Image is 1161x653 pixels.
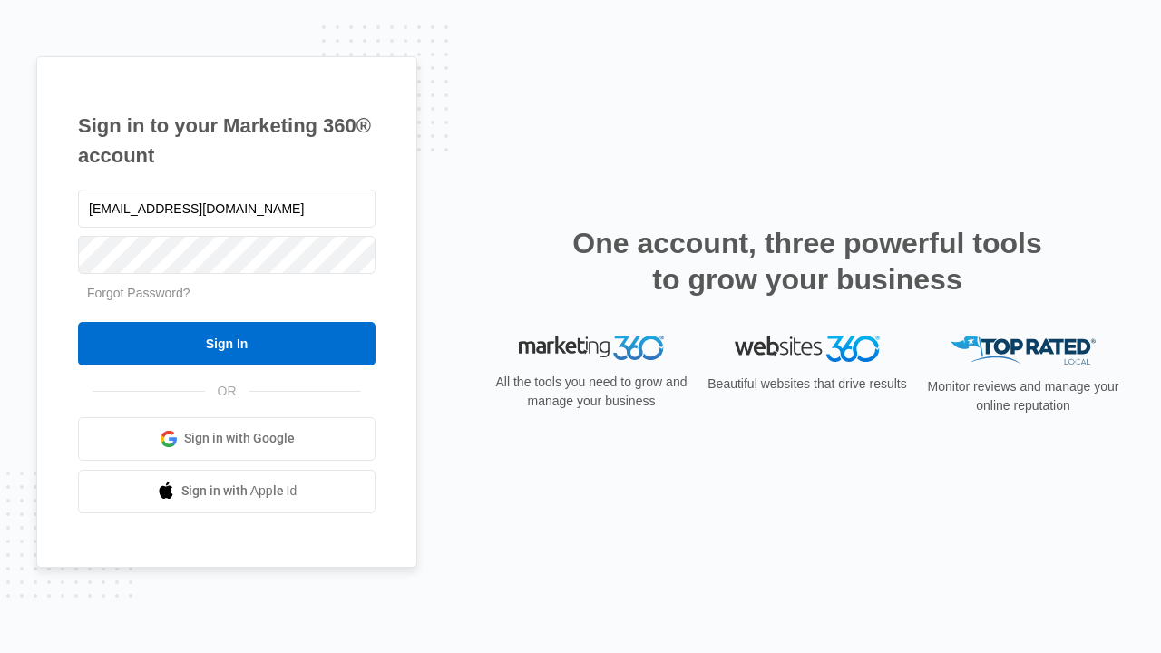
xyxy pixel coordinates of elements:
[922,377,1125,415] p: Monitor reviews and manage your online reputation
[735,336,880,362] img: Websites 360
[78,111,376,171] h1: Sign in to your Marketing 360® account
[78,190,376,228] input: Email
[78,322,376,365] input: Sign In
[205,382,249,401] span: OR
[78,470,376,513] a: Sign in with Apple Id
[87,286,190,300] a: Forgot Password?
[184,429,295,448] span: Sign in with Google
[78,417,376,461] a: Sign in with Google
[706,375,909,394] p: Beautiful websites that drive results
[951,336,1096,365] img: Top Rated Local
[519,336,664,361] img: Marketing 360
[567,225,1048,297] h2: One account, three powerful tools to grow your business
[490,373,693,411] p: All the tools you need to grow and manage your business
[181,482,298,501] span: Sign in with Apple Id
